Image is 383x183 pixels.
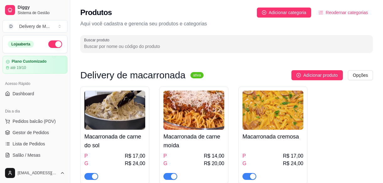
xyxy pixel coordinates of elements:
[283,152,303,160] span: R$ 17,00
[283,160,303,167] span: R$ 24,00
[125,160,145,167] span: R$ 24,00
[163,160,167,167] span: G
[242,132,303,141] h4: Macarronada cremosa
[84,152,88,160] span: P
[242,91,303,130] img: product-image
[296,73,301,77] span: plus-circle
[84,160,88,167] span: G
[3,79,67,89] div: Acesso Rápido
[48,40,62,48] button: Alterar Status
[13,129,49,136] span: Gestor de Pedidos
[242,152,246,160] span: P
[125,152,145,160] span: R$ 17,00
[257,8,311,18] button: Adicionar categoria
[163,132,224,150] h4: Macarronada de carne moída
[13,91,34,97] span: Dashboard
[204,160,224,167] span: R$ 20,00
[3,20,67,33] button: Select a team
[3,128,67,138] a: Gestor de Pedidos
[3,116,67,126] button: Pedidos balcão (PDV)
[13,141,45,147] span: Lista de Pedidos
[84,37,112,43] label: Buscar produto
[348,70,373,80] button: Opções
[12,59,46,64] article: Plano Customizado
[353,72,368,79] span: Opções
[13,152,40,158] span: Salão / Mesas
[3,150,67,160] a: Salão / Mesas
[3,161,67,171] a: Diggy Botnovo
[291,70,343,80] button: Adicionar produto
[18,170,57,175] span: [EMAIL_ADDRESS][DOMAIN_NAME]
[84,132,145,150] h4: Macarronada de carne do sol
[80,8,112,18] h2: Produtos
[314,8,373,18] button: Reodernar categorias
[10,65,26,70] article: até 19/10
[163,91,224,130] img: product-image
[303,72,338,79] span: Adicionar produto
[3,56,67,74] a: Plano Customizadoaté 19/10
[269,9,306,16] span: Adicionar categoria
[18,10,65,15] span: Sistema de Gestão
[80,71,185,79] h3: Delivery de macarronada
[18,5,65,10] span: Diggy
[80,20,373,28] p: Aqui você cadastra e gerencia seu produtos e categorias
[326,9,368,16] span: Reodernar categorias
[84,91,145,130] img: product-image
[190,72,203,78] sup: ativa
[319,10,323,15] span: ordered-list
[8,23,14,29] span: D
[204,152,224,160] span: R$ 14,00
[262,10,266,15] span: plus-circle
[3,139,67,149] a: Lista de Pedidos
[19,23,50,29] div: Delivery de M ...
[3,106,67,116] div: Dia a dia
[3,165,67,180] button: [EMAIL_ADDRESS][DOMAIN_NAME]
[8,41,34,48] div: Loja aberta
[163,152,167,160] span: P
[13,118,56,124] span: Pedidos balcão (PDV)
[3,3,67,18] a: DiggySistema de Gestão
[3,89,67,99] a: Dashboard
[242,160,246,167] span: G
[84,43,369,50] input: Buscar produto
